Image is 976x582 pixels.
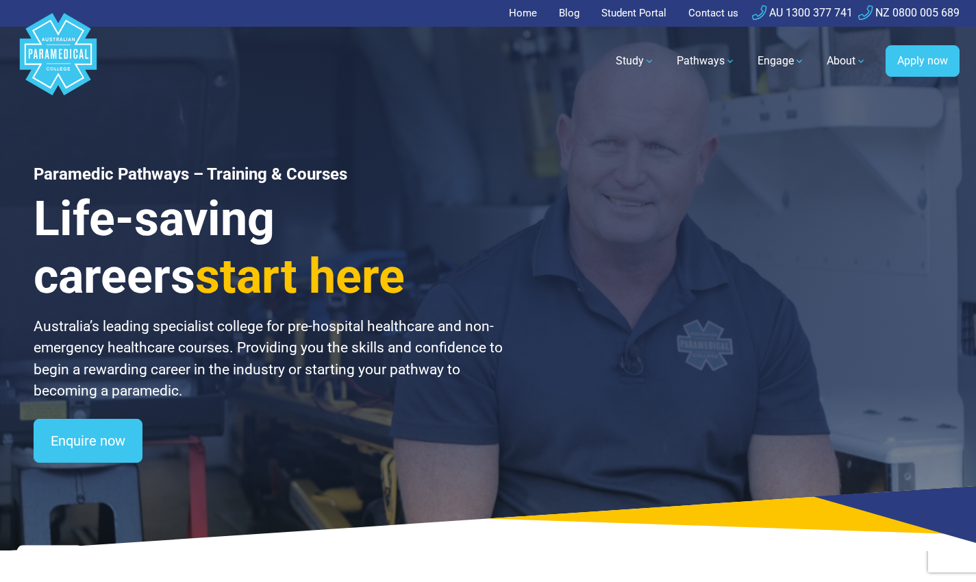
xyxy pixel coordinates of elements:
[858,6,960,19] a: NZ 0800 005 689
[34,165,505,184] h1: Paramedic Pathways – Training & Courses
[668,42,744,80] a: Pathways
[608,42,663,80] a: Study
[749,42,813,80] a: Engage
[818,42,875,80] a: About
[752,6,853,19] a: AU 1300 377 741
[195,248,405,304] span: start here
[34,419,142,463] a: Enquire now
[886,45,960,77] a: Apply now
[34,316,505,402] p: Australia’s leading specialist college for pre-hospital healthcare and non-emergency healthcare c...
[17,27,99,96] a: Australian Paramedical College
[34,190,505,305] h3: Life-saving careers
